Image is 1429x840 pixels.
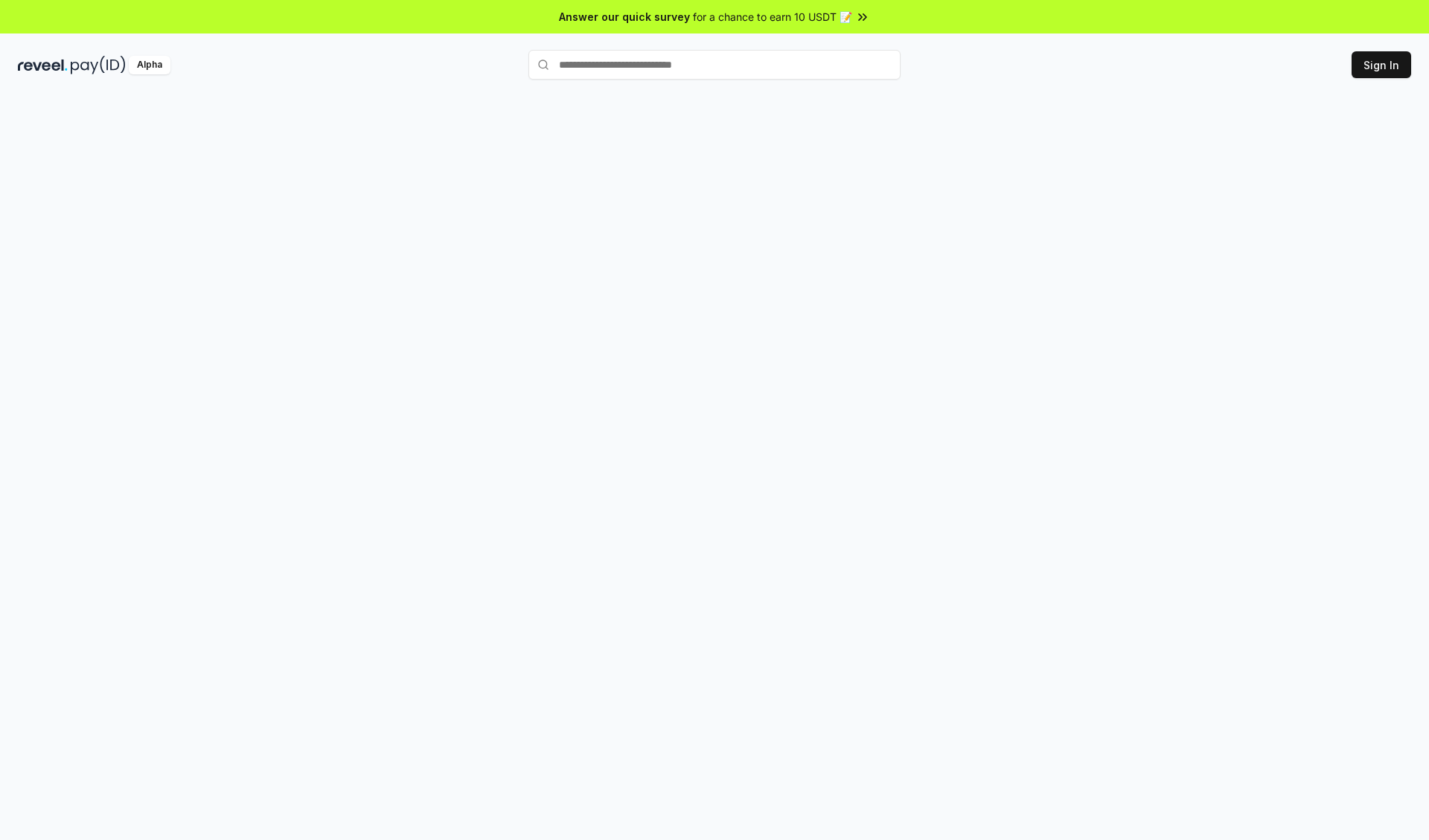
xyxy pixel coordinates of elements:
span: for a chance to earn 10 USDT 📝 [693,9,852,25]
img: pay_id [71,56,126,74]
div: Alpha [129,56,170,74]
img: reveel_dark [18,56,68,74]
span: Answer our quick survey [559,9,690,25]
button: Sign In [1352,51,1411,78]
